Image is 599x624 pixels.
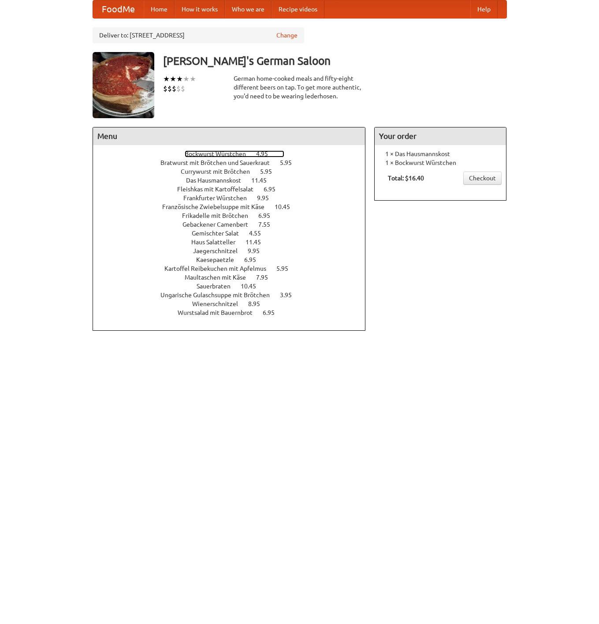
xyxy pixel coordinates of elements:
[197,283,239,290] span: Sauerbraten
[388,175,424,182] b: Total: $16.40
[160,291,308,299] a: Ungarische Gulaschsuppe mit Brötchen 3.95
[196,256,272,263] a: Kaesepaetzle 6.95
[276,31,298,40] a: Change
[257,194,278,202] span: 9.95
[177,186,292,193] a: Fleishkas mit Kartoffelsalat 6.95
[186,177,250,184] span: Das Hausmannskost
[181,84,185,93] li: $
[176,74,183,84] li: ★
[93,27,304,43] div: Deliver to: [STREET_ADDRESS]
[225,0,272,18] a: Who we are
[93,0,144,18] a: FoodMe
[175,0,225,18] a: How it works
[160,159,308,166] a: Bratwurst mit Brötchen und Sauerkraut 5.95
[258,212,279,219] span: 6.95
[160,291,279,299] span: Ungarische Gulaschsuppe mit Brötchen
[185,150,284,157] a: Bockwurst Würstchen 4.95
[280,291,301,299] span: 3.95
[181,168,288,175] a: Currywurst mit Brötchen 5.95
[234,74,366,101] div: German home-cooked meals and fifty-eight different beers on tap. To get more authentic, you'd nee...
[375,127,506,145] h4: Your order
[260,168,281,175] span: 5.95
[183,74,190,84] li: ★
[275,203,299,210] span: 10.45
[177,186,262,193] span: Fleishkas mit Kartoffelsalat
[185,150,255,157] span: Bockwurst Würstchen
[379,158,502,167] li: 1 × Bockwurst Würstchen
[193,247,246,254] span: Jaegerschnitzel
[191,239,277,246] a: Haus Salatteller 11.45
[182,221,286,228] a: Gebackener Camenbert 7.55
[190,74,196,84] li: ★
[182,221,257,228] span: Gebackener Camenbert
[160,159,279,166] span: Bratwurst mit Brötchen und Sauerkraut
[186,177,283,184] a: Das Hausmannskost 11.45
[193,247,276,254] a: Jaegerschnitzel 9.95
[244,256,265,263] span: 6.95
[192,230,248,237] span: Gemischter Salat
[178,309,261,316] span: Wurstsalad mit Bauernbrot
[264,186,284,193] span: 6.95
[144,0,175,18] a: Home
[185,274,284,281] a: Maultaschen mit Käse 7.95
[185,274,255,281] span: Maultaschen mit Käse
[176,84,181,93] li: $
[163,84,167,93] li: $
[241,283,265,290] span: 10.45
[251,177,275,184] span: 11.45
[248,300,269,307] span: 8.95
[170,74,176,84] li: ★
[256,274,277,281] span: 7.95
[280,159,301,166] span: 5.95
[182,212,286,219] a: Frikadelle mit Brötchen 6.95
[256,150,277,157] span: 4.95
[470,0,498,18] a: Help
[263,309,283,316] span: 6.95
[164,265,275,272] span: Kartoffel Reibekuchen mit Apfelmus
[248,247,268,254] span: 9.95
[191,239,244,246] span: Haus Salatteller
[192,300,276,307] a: Wienerschnitzel 8.95
[167,84,172,93] li: $
[258,221,279,228] span: 7.55
[463,172,502,185] a: Checkout
[197,283,272,290] a: Sauerbraten 10.45
[162,203,273,210] span: Französische Zwiebelsuppe mit Käse
[162,203,306,210] a: Französische Zwiebelsuppe mit Käse 10.45
[249,230,270,237] span: 4.55
[379,149,502,158] li: 1 × Das Hausmannskost
[172,84,176,93] li: $
[93,127,365,145] h4: Menu
[93,52,154,118] img: angular.jpg
[272,0,324,18] a: Recipe videos
[183,194,285,202] a: Frankfurter Würstchen 9.95
[192,230,277,237] a: Gemischter Salat 4.55
[192,300,247,307] span: Wienerschnitzel
[163,74,170,84] li: ★
[181,168,259,175] span: Currywurst mit Brötchen
[246,239,270,246] span: 11.45
[182,212,257,219] span: Frikadelle mit Brötchen
[164,265,305,272] a: Kartoffel Reibekuchen mit Apfelmus 5.95
[178,309,291,316] a: Wurstsalad mit Bauernbrot 6.95
[163,52,507,70] h3: [PERSON_NAME]'s German Saloon
[276,265,297,272] span: 5.95
[196,256,243,263] span: Kaesepaetzle
[183,194,256,202] span: Frankfurter Würstchen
